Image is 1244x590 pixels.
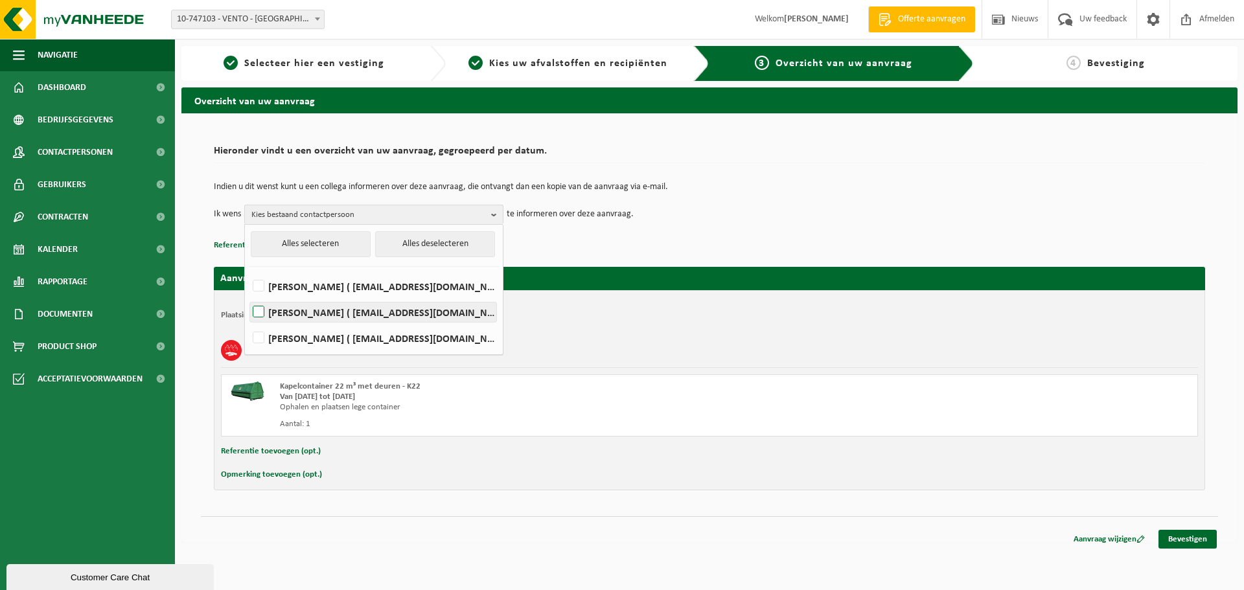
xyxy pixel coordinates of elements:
[188,56,420,71] a: 1Selecteer hier een vestiging
[220,273,317,284] strong: Aanvraag voor [DATE]
[784,14,849,24] strong: [PERSON_NAME]
[38,71,86,104] span: Dashboard
[251,231,371,257] button: Alles selecteren
[171,10,325,29] span: 10-747103 - VENTO - OUDENAARDE
[244,205,503,224] button: Kies bestaand contactpersoon
[375,231,495,257] button: Alles deselecteren
[214,237,314,254] button: Referentie toevoegen (opt.)
[6,562,216,590] iframe: chat widget
[250,328,496,348] label: [PERSON_NAME] ( [EMAIL_ADDRESS][DOMAIN_NAME] )
[181,87,1238,113] h2: Overzicht van uw aanvraag
[895,13,969,26] span: Offerte aanvragen
[38,233,78,266] span: Kalender
[221,466,322,483] button: Opmerking toevoegen (opt.)
[251,205,486,225] span: Kies bestaand contactpersoon
[38,136,113,168] span: Contactpersonen
[38,39,78,71] span: Navigatie
[280,392,355,401] strong: Van [DATE] tot [DATE]
[280,402,761,413] div: Ophalen en plaatsen lege container
[214,205,241,224] p: Ik wens
[228,381,267,401] img: HK-XK-22-GN-00.png
[250,277,496,296] label: [PERSON_NAME] ( [EMAIL_ADDRESS][DOMAIN_NAME] )
[214,146,1205,163] h2: Hieronder vindt u een overzicht van uw aanvraag, gegroepeerd per datum.
[38,330,97,363] span: Product Shop
[755,56,769,70] span: 3
[38,298,93,330] span: Documenten
[280,419,761,429] div: Aantal: 1
[221,311,277,319] strong: Plaatsingsadres:
[1066,56,1081,70] span: 4
[452,56,684,71] a: 2Kies uw afvalstoffen en recipiënten
[868,6,975,32] a: Offerte aanvragen
[172,10,324,28] span: 10-747103 - VENTO - OUDENAARDE
[250,302,496,322] label: [PERSON_NAME] ( [EMAIL_ADDRESS][DOMAIN_NAME] )
[1064,530,1155,549] a: Aanvraag wijzigen
[507,205,634,224] p: te informeren over deze aanvraag.
[489,58,667,69] span: Kies uw afvalstoffen en recipiënten
[221,443,321,460] button: Referentie toevoegen (opt.)
[280,382,420,391] span: Kapelcontainer 22 m³ met deuren - K22
[38,168,86,201] span: Gebruikers
[244,58,384,69] span: Selecteer hier een vestiging
[38,363,143,395] span: Acceptatievoorwaarden
[214,183,1205,192] p: Indien u dit wenst kunt u een collega informeren over deze aanvraag, die ontvangt dan een kopie v...
[38,201,88,233] span: Contracten
[38,266,87,298] span: Rapportage
[38,104,113,136] span: Bedrijfsgegevens
[224,56,238,70] span: 1
[1158,530,1217,549] a: Bevestigen
[468,56,483,70] span: 2
[1087,58,1145,69] span: Bevestiging
[776,58,912,69] span: Overzicht van uw aanvraag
